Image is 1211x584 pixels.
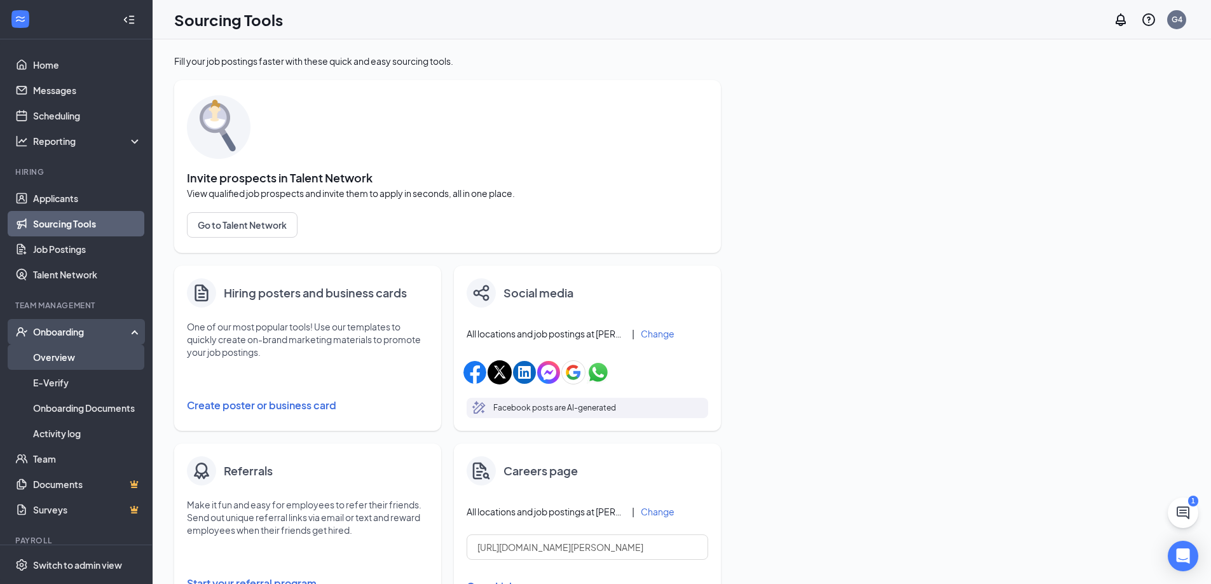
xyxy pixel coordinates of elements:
[33,395,142,421] a: Onboarding Documents
[187,95,250,159] img: sourcing-tools
[14,13,27,25] svg: WorkstreamLogo
[1168,541,1198,571] div: Open Intercom Messenger
[187,393,428,418] button: Create poster or business card
[33,370,142,395] a: E-Verify
[33,52,142,78] a: Home
[33,446,142,472] a: Team
[467,505,626,518] span: All locations and job postings at [PERSON_NAME]'s
[1175,505,1191,520] svg: ChatActive
[15,535,139,546] div: Payroll
[1168,498,1198,528] button: ChatActive
[174,9,283,31] h1: Sourcing Tools
[641,329,674,338] button: Change
[224,284,407,302] h4: Hiring posters and business cards
[123,13,135,26] svg: Collapse
[632,505,634,519] div: |
[187,320,428,358] p: One of our most popular tools! Use our templates to quickly create on-brand marketing materials t...
[33,262,142,287] a: Talent Network
[587,361,610,384] img: whatsappIcon
[1113,12,1128,27] svg: Notifications
[561,360,585,384] img: googleIcon
[463,361,486,384] img: facebookIcon
[15,166,139,177] div: Hiring
[33,344,142,370] a: Overview
[33,472,142,497] a: DocumentsCrown
[33,559,122,571] div: Switch to admin view
[33,211,142,236] a: Sourcing Tools
[33,78,142,103] a: Messages
[187,187,708,200] span: View qualified job prospects and invite them to apply in seconds, all in one place.
[513,361,536,384] img: linkedinIcon
[33,421,142,446] a: Activity log
[641,507,674,516] button: Change
[473,285,489,301] img: share
[33,497,142,522] a: SurveysCrown
[472,400,487,416] svg: MagicPencil
[1141,12,1156,27] svg: QuestionInfo
[493,402,616,414] p: Facebook posts are AI-generated
[632,327,634,341] div: |
[467,327,626,340] span: All locations and job postings at [PERSON_NAME]'s
[1172,14,1182,25] div: G4
[503,462,578,480] h4: Careers page
[15,135,28,147] svg: Analysis
[33,186,142,211] a: Applicants
[537,361,560,384] img: facebookMessengerIcon
[503,284,573,302] h4: Social media
[174,55,721,67] div: Fill your job postings faster with these quick and easy sourcing tools.
[1188,496,1198,506] div: 1
[472,462,490,480] img: careers
[33,325,131,338] div: Onboarding
[187,498,428,536] p: Make it fun and easy for employees to refer their friends. Send out unique referral links via ema...
[33,135,142,147] div: Reporting
[187,172,708,184] span: Invite prospects in Talent Network
[15,325,28,338] svg: UserCheck
[224,462,273,480] h4: Referrals
[15,300,139,311] div: Team Management
[191,461,212,481] img: badge
[488,360,512,384] img: xIcon
[187,212,708,238] a: Go to Talent Network
[187,212,298,238] button: Go to Talent Network
[33,103,142,128] a: Scheduling
[33,236,142,262] a: Job Postings
[15,559,28,571] svg: Settings
[191,282,212,304] svg: Document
